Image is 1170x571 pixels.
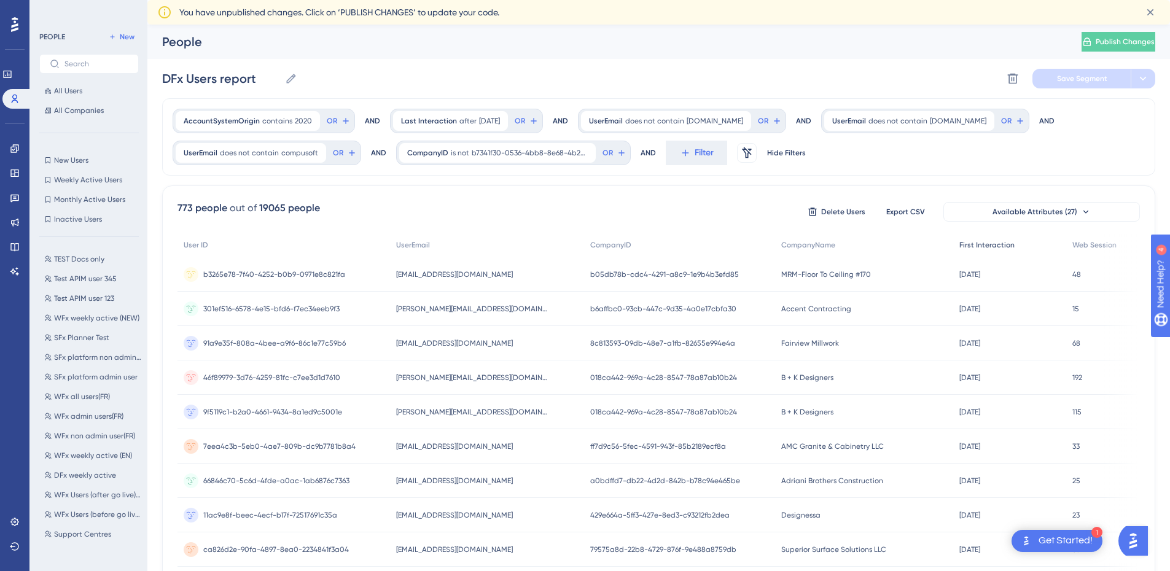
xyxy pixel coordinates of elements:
span: is not [451,148,469,158]
span: 429e664a-5ff3-427e-8ed3-c93212fb2dea [590,510,730,520]
span: 46f89979-3d76-4259-81fc-c7ee3d1d7610 [203,373,340,383]
span: 68 [1072,338,1080,348]
span: compusoft [281,148,318,158]
button: OR [756,111,783,131]
span: ca826d2e-90fa-4897-8ea0-2234841f3a04 [203,545,349,554]
time: [DATE] [959,476,980,485]
input: Search [64,60,128,68]
button: WFx weekly active (EN) [39,448,146,463]
span: UserEmail [396,240,430,250]
span: WFx non admin user(FR) [54,431,135,441]
span: SFx platform non admin user [54,352,141,362]
button: SFx Planner Test [39,330,146,345]
span: 25 [1072,476,1080,486]
span: OR [1001,116,1012,126]
span: 11ac9e8f-beec-4ecf-b17f-72517691c35a [203,510,337,520]
img: launcher-image-alternative-text [1019,534,1034,548]
span: [EMAIL_ADDRESS][DOMAIN_NAME] [396,270,513,279]
div: AND [365,109,380,133]
span: [EMAIL_ADDRESS][DOMAIN_NAME] [396,338,513,348]
button: WFx Users (after go live) EN [39,487,146,502]
span: TEST Docs only [54,254,104,264]
span: a0bdffd7-db22-4d2d-842b-b78c94e465be [590,476,740,486]
span: Last Interaction [401,116,457,126]
span: All Users [54,86,82,96]
div: AND [796,109,811,133]
button: WFx weekly active (NEW) [39,311,146,325]
span: does not contain [625,116,684,126]
button: Available Attributes (27) [943,202,1140,222]
span: 192 [1072,373,1082,383]
span: [EMAIL_ADDRESS][DOMAIN_NAME] [396,476,513,486]
span: Delete Users [821,207,865,217]
button: Hide Filters [766,143,806,163]
span: UserEmail [184,148,217,158]
span: WFx weekly active (NEW) [54,313,139,323]
button: OR [999,111,1026,131]
span: WFx all users(FR) [54,392,110,402]
span: b6affbc0-93cb-447c-9d35-4a0e17cbfa30 [590,304,736,314]
span: 79575a8d-22b8-4729-876f-9e488a8759db [590,545,736,554]
span: 48 [1072,270,1081,279]
button: Delete Users [806,202,867,222]
span: CompanyName [781,240,835,250]
span: User ID [184,240,208,250]
span: 33 [1072,441,1080,451]
span: ff7d9c56-5fec-4591-943f-85b2189ecf8a [590,441,726,451]
div: AND [553,109,568,133]
button: SFx platform non admin user [39,350,146,365]
div: AND [1039,109,1055,133]
span: OR [603,148,613,158]
span: Hide Filters [767,148,806,158]
button: OR [331,143,358,163]
span: does not contain [868,116,927,126]
span: UserEmail [832,116,866,126]
span: WFx Users (before go live) EN [54,510,141,519]
span: AccountSystemOrigin [184,116,260,126]
span: All Companies [54,106,104,115]
div: 4 [85,6,89,16]
span: [DOMAIN_NAME] [687,116,743,126]
span: Available Attributes (27) [993,207,1077,217]
span: 018ca442-969a-4c28-8547-78a87ab10b24 [590,373,737,383]
button: OR [601,143,628,163]
time: [DATE] [959,408,980,416]
span: [PERSON_NAME][EMAIL_ADDRESS][DOMAIN_NAME] [396,373,550,383]
span: B + K Designers [781,373,833,383]
span: 8c813593-09db-48e7-a1fb-82655e994e4a [590,338,735,348]
div: 773 people [177,201,227,216]
iframe: UserGuiding AI Assistant Launcher [1118,522,1155,559]
span: Need Help? [29,3,77,18]
button: SFx platform admin user [39,370,146,384]
span: OR [515,116,525,126]
span: New Users [54,155,88,165]
div: People [162,33,1051,50]
span: [EMAIL_ADDRESS][DOMAIN_NAME] [396,510,513,520]
button: WFx all users(FR) [39,389,146,404]
div: AND [371,141,386,165]
span: SFx Planner Test [54,333,109,343]
span: 115 [1072,407,1082,417]
div: AND [641,141,656,165]
time: [DATE] [959,511,980,519]
span: Designessa [781,510,821,520]
span: Superior Surface Solutions LLC [781,545,886,554]
span: 91a9e35f-808a-4bee-a9f6-86c1e77c59b6 [203,338,346,348]
div: PEOPLE [39,32,65,42]
span: Support Centres [54,529,111,539]
button: Inactive Users [39,212,139,227]
button: WFx admin users(FR) [39,409,146,424]
button: Weekly Active Users [39,173,139,187]
time: [DATE] [959,373,980,382]
span: AMC Granite & Cabinetry LLC [781,441,884,451]
span: 018ca442-969a-4c28-8547-78a87ab10b24 [590,407,737,417]
time: [DATE] [959,442,980,451]
time: [DATE] [959,270,980,279]
span: Filter [695,146,714,160]
span: Inactive Users [54,214,102,224]
span: Publish Changes [1096,37,1155,47]
span: b05db78b-cdc4-4291-a8c9-1e9b4b3efd85 [590,270,739,279]
span: OR [333,148,343,158]
span: does not contain [220,148,279,158]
